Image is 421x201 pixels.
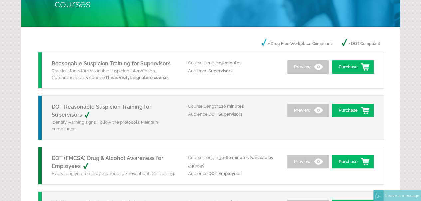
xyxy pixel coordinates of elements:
a: Purchase [332,155,374,168]
span: Supervisors [208,68,232,73]
a: Preview [287,155,329,168]
p: = Drug Free Workplace Compliant [261,39,332,49]
p: Everything your employees need to know about DOT testing. [52,170,178,177]
span: reasonable suspicion intervention. Comprehensive & concise. [52,68,169,80]
img: Offline [375,193,381,199]
a: DOT Reasonable Suspicion Training for Supervisors [52,104,151,118]
span: DOT Employees [208,171,241,176]
p: Audience: [188,67,278,75]
a: Purchase [332,104,374,117]
div: Leave a message [383,190,421,201]
p: Audience: [188,110,278,118]
p: Course Length: [188,59,278,67]
p: Audience: [188,170,278,178]
p: Practical tools for [52,68,178,81]
span: 25 minutes [219,60,241,65]
span: DOT Supervisors [208,112,242,117]
p: Course Length: [188,154,278,170]
a: Purchase [332,60,374,74]
a: Preview [287,104,329,117]
span: 120 minutes [219,104,244,109]
a: DOT (FMCSA) Drug & Alcohol Awareness for Employees [52,155,163,169]
p: Identify warning signs. Follow the protocols. Maintain compliance. [52,119,178,132]
p: = DOT Compliant [342,39,380,49]
strong: This is Visify’s signature course. [105,75,169,80]
span: 30-60 minutes (variable by agency) [188,155,273,168]
a: Reasonable Suspicion Training for Supervisors [52,60,171,67]
p: Course Length: [188,102,278,110]
a: Preview [287,60,329,74]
